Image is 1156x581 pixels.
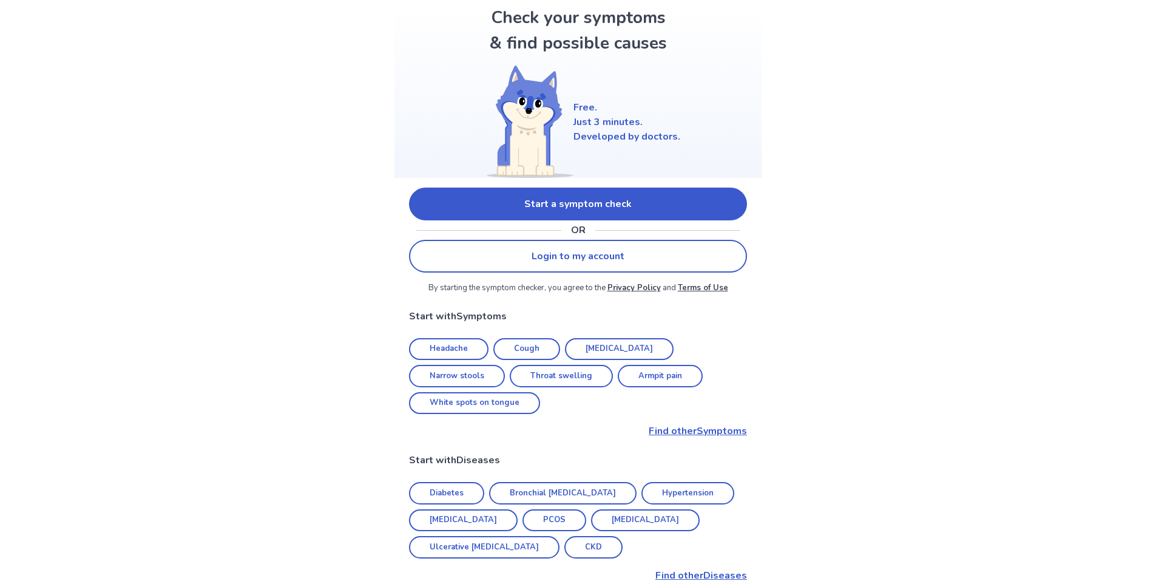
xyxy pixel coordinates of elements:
a: [MEDICAL_DATA] [409,509,518,532]
p: Find other Symptoms [409,424,747,438]
h1: Check your symptoms & find possible causes [487,5,669,56]
a: Ulcerative [MEDICAL_DATA] [409,536,559,559]
p: Start with Diseases [409,453,747,467]
a: Narrow stools [409,365,505,387]
a: Armpit pain [618,365,703,387]
a: PCOS [522,509,586,532]
p: Start with Symptoms [409,309,747,324]
a: Start a symptom check [409,188,747,220]
p: Just 3 minutes. [573,115,680,129]
a: Headache [409,338,488,361]
a: Bronchial [MEDICAL_DATA] [489,482,637,505]
a: CKD [564,536,623,559]
p: Developed by doctors. [573,129,680,144]
a: Login to my account [409,240,747,273]
a: [MEDICAL_DATA] [591,509,700,532]
a: Diabetes [409,482,484,505]
a: Terms of Use [678,282,728,293]
a: Find otherSymptoms [409,424,747,438]
a: Hypertension [641,482,734,505]
a: Cough [493,338,560,361]
p: Free. [573,100,680,115]
p: By starting the symptom checker, you agree to the and [409,282,747,294]
a: Throat swelling [510,365,613,387]
a: Privacy Policy [607,282,661,293]
img: Shiba (Welcome) [476,66,573,178]
a: [MEDICAL_DATA] [565,338,674,361]
p: OR [571,223,586,237]
a: White spots on tongue [409,392,540,415]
